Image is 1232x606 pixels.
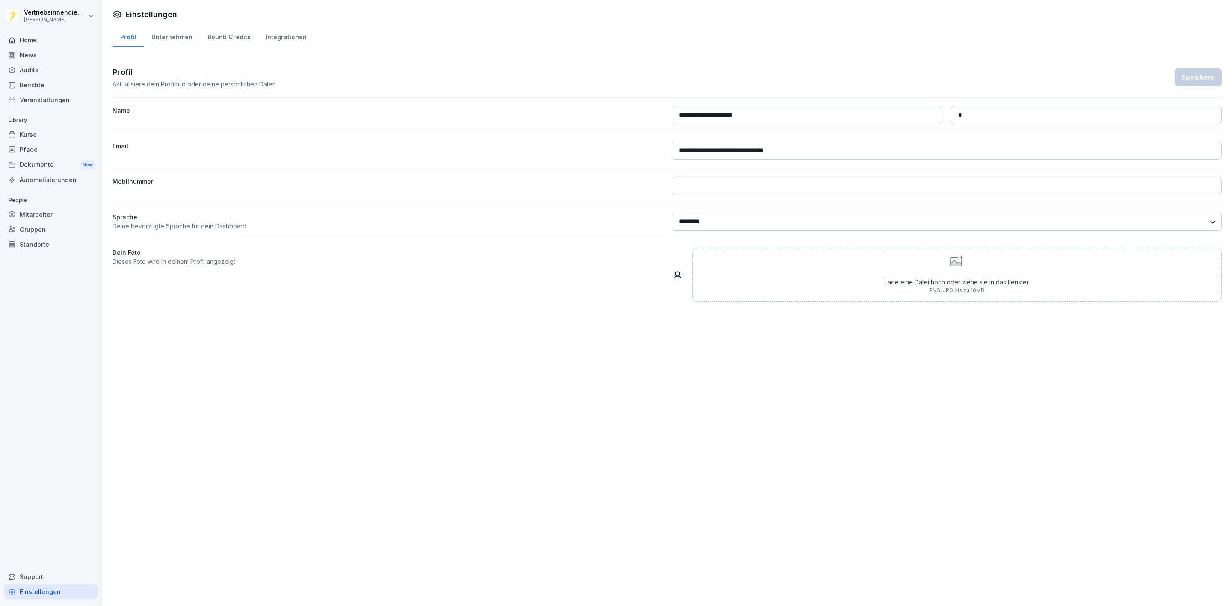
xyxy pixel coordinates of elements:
[1182,73,1215,82] div: Speichern
[4,33,98,47] a: Home
[4,207,98,222] a: Mitarbeiter
[4,172,98,187] a: Automatisierungen
[4,62,98,77] a: Audits
[4,77,98,92] a: Berichte
[24,17,86,23] p: [PERSON_NAME]
[4,92,98,107] a: Veranstaltungen
[113,248,663,257] label: Dein Foto
[113,222,663,231] p: Deine bevorzugte Sprache für dein Dashboard
[258,25,314,47] a: Integrationen
[24,9,86,16] p: Vertriebsinnendienst
[113,25,144,47] a: Profil
[144,25,200,47] a: Unternehmen
[113,142,663,160] label: Email
[4,47,98,62] a: News
[885,287,1029,294] p: PNG, JPG bis zu 10MB
[4,222,98,237] a: Gruppen
[200,25,258,47] a: Bounti Credits
[4,113,98,127] p: Library
[1175,68,1222,86] button: Speichern
[113,80,276,89] p: Aktualisiere dein Profilbild oder deine persönlichen Daten
[113,66,276,78] h3: Profil
[80,160,95,170] div: New
[4,193,98,207] p: People
[125,9,177,20] h1: Einstellungen
[4,127,98,142] a: Kurse
[113,177,663,195] label: Mobilnummer
[4,142,98,157] a: Pfade
[113,106,663,124] label: Name
[4,157,98,173] a: DokumenteNew
[885,278,1029,287] p: Lade eine Datei hoch oder ziehe sie in das Fenster
[4,237,98,252] a: Standorte
[113,257,663,266] p: Dieses Foto wird in deinem Profil angezeigt
[4,569,98,584] div: Support
[4,584,98,599] a: Einstellungen
[4,157,98,173] div: Dokumente
[113,213,663,222] p: Sprache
